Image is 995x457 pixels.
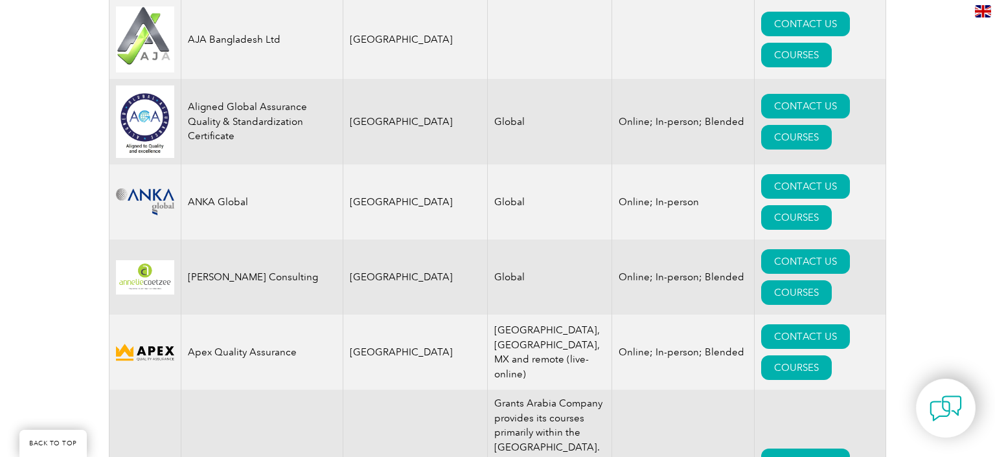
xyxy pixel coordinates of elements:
a: CONTACT US [761,174,850,199]
td: Global [487,164,612,240]
img: c09c33f4-f3a0-ea11-a812-000d3ae11abd-logo.png [116,188,174,216]
img: 049e7a12-d1a0-ee11-be37-00224893a058-logo.jpg [116,85,174,158]
td: Aligned Global Assurance Quality & Standardization Certificate [181,79,343,164]
a: COURSES [761,355,832,380]
a: BACK TO TOP [19,430,87,457]
td: [GEOGRAPHIC_DATA] [343,164,488,240]
img: en [975,5,991,17]
img: e9ac0e2b-848c-ef11-8a6a-00224810d884-logo.jpg [116,6,174,73]
a: CONTACT US [761,249,850,274]
a: COURSES [761,280,832,305]
img: cdfe6d45-392f-f011-8c4d-000d3ad1ee32-logo.png [116,342,174,363]
td: Global [487,79,612,164]
a: COURSES [761,43,832,67]
td: [GEOGRAPHIC_DATA], [GEOGRAPHIC_DATA], MX and remote (live-online) [487,315,612,390]
a: CONTACT US [761,12,850,36]
td: [GEOGRAPHIC_DATA] [343,315,488,390]
a: CONTACT US [761,324,850,349]
img: contact-chat.png [930,392,962,425]
td: Online; In-person [612,164,754,240]
img: 4c453107-f848-ef11-a316-002248944286-logo.png [116,260,174,295]
td: Global [487,240,612,315]
td: ANKA Global [181,164,343,240]
td: Apex Quality Assurance [181,315,343,390]
a: COURSES [761,205,832,230]
td: [PERSON_NAME] Consulting [181,240,343,315]
td: Online; In-person; Blended [612,315,754,390]
td: [GEOGRAPHIC_DATA] [343,240,488,315]
td: Online; In-person; Blended [612,240,754,315]
td: Online; In-person; Blended [612,79,754,164]
a: COURSES [761,125,832,150]
a: CONTACT US [761,94,850,118]
td: [GEOGRAPHIC_DATA] [343,79,488,164]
